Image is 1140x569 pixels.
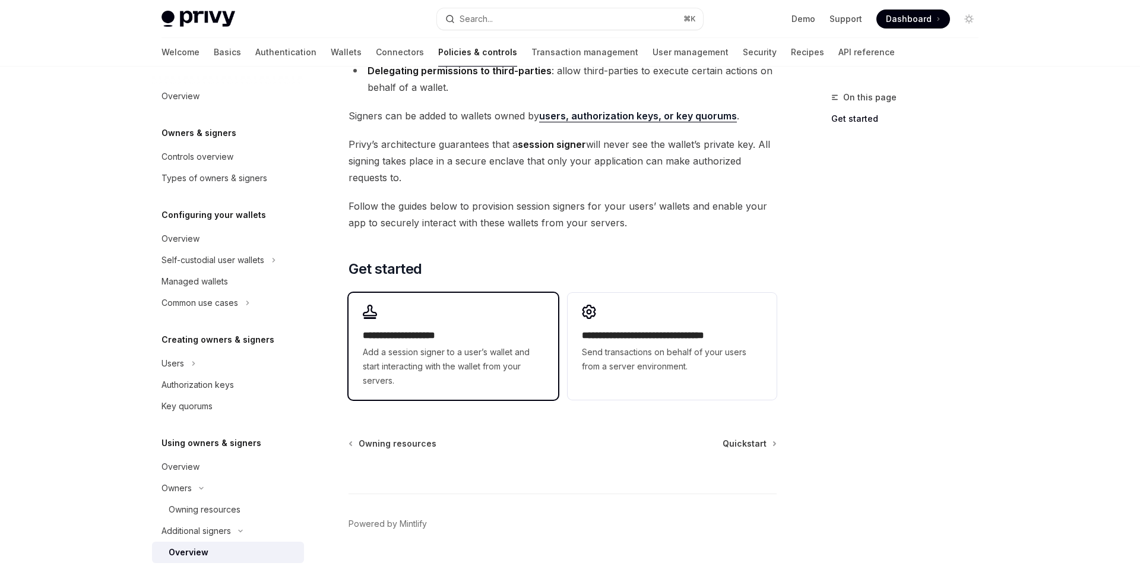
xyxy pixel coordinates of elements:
[331,38,362,67] a: Wallets
[161,274,228,289] div: Managed wallets
[723,438,767,450] span: Quickstart
[161,378,234,392] div: Authorization keys
[161,38,199,67] a: Welcome
[349,198,777,231] span: Follow the guides below to provision session signers for your users’ wallets and enable your app ...
[152,456,304,478] a: Overview
[843,90,897,105] span: On this page
[161,356,184,371] div: Users
[838,38,895,67] a: API reference
[683,14,696,24] span: ⌘ K
[161,333,274,347] h5: Creating owners & signers
[161,11,235,27] img: light logo
[582,345,762,374] span: Send transactions on behalf of your users from a server environment.
[169,545,208,559] div: Overview
[152,374,304,396] a: Authorization keys
[161,89,199,103] div: Overview
[152,146,304,167] a: Controls overview
[161,208,266,222] h5: Configuring your wallets
[831,109,988,128] a: Get started
[161,399,213,413] div: Key quorums
[161,126,236,140] h5: Owners & signers
[152,167,304,189] a: Types of owners & signers
[539,110,737,122] a: users, authorization keys, or key quorums
[161,460,199,474] div: Overview
[349,260,422,279] span: Get started
[653,38,729,67] a: User management
[214,38,241,67] a: Basics
[437,8,703,30] button: Search...⌘K
[161,436,261,450] h5: Using owners & signers
[876,10,950,29] a: Dashboard
[349,136,777,186] span: Privy’s architecture guarantees that a will never see the wallet’s private key. All signing takes...
[152,542,304,563] a: Overview
[255,38,316,67] a: Authentication
[350,438,436,450] a: Owning resources
[359,438,436,450] span: Owning resources
[161,524,231,538] div: Additional signers
[349,518,427,530] a: Powered by Mintlify
[161,253,264,267] div: Self-custodial user wallets
[363,345,543,388] span: Add a session signer to a user’s wallet and start interacting with the wallet from your servers.
[152,86,304,107] a: Overview
[152,396,304,417] a: Key quorums
[169,502,240,517] div: Owning resources
[161,296,238,310] div: Common use cases
[791,13,815,25] a: Demo
[723,438,775,450] a: Quickstart
[886,13,932,25] span: Dashboard
[349,108,777,124] span: Signers can be added to wallets owned by .
[460,12,493,26] div: Search...
[152,228,304,249] a: Overview
[161,150,233,164] div: Controls overview
[791,38,824,67] a: Recipes
[349,62,777,96] li: : allow third-parties to execute certain actions on behalf of a wallet.
[161,232,199,246] div: Overview
[829,13,862,25] a: Support
[438,38,517,67] a: Policies & controls
[368,65,552,77] strong: Delegating permissions to third-parties
[161,171,267,185] div: Types of owners & signers
[743,38,777,67] a: Security
[349,293,558,400] a: **** **** **** *****Add a session signer to a user’s wallet and start interacting with the wallet...
[152,499,304,520] a: Owning resources
[531,38,638,67] a: Transaction management
[518,138,586,150] strong: session signer
[376,38,424,67] a: Connectors
[959,10,978,29] button: Toggle dark mode
[152,271,304,292] a: Managed wallets
[161,481,192,495] div: Owners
